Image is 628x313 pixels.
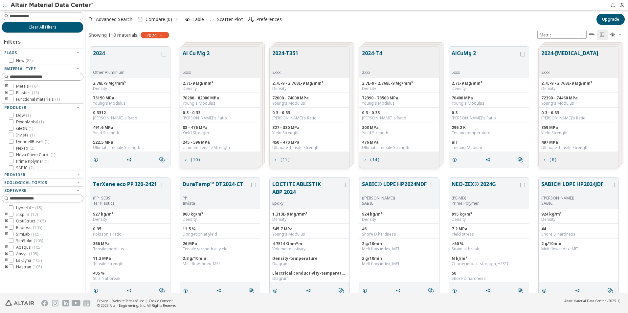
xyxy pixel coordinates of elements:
i:  [248,17,254,22]
button: Producer [2,104,83,112]
span: ( 105 ) [32,244,41,250]
div: Ultimate Tensile Strength [93,145,168,150]
button: Details [90,153,104,166]
div: Density [452,86,526,91]
div: Poisson's ratio [93,232,168,237]
button: 2024 [93,49,160,70]
span: SABIC [16,165,34,171]
button: Clear All Filters [2,22,83,33]
div: [PERSON_NAME]'s Ratio [362,115,437,121]
div: Density [362,86,437,91]
button: Upgrade [596,14,625,25]
div: Volume resistivity [272,246,347,252]
button: SABIC® LDPE HP2024JDF [541,180,609,196]
span: Preferences [256,17,282,22]
button: ( 10 ) [180,153,203,166]
i: toogle group [4,258,9,263]
div: Density [183,86,257,91]
div: 2.7E-9 - 2.768E-9 Mg/mm³ [541,81,616,86]
span: ( 105 ) [29,251,38,257]
div: 359 MPa [541,125,616,130]
button: Similar search [605,284,618,297]
div: 72390 - 73500 MPa [362,95,437,101]
div: 44 [541,226,616,232]
div: Young's Modulus [183,101,257,106]
div: 924 kg/m³ [541,212,616,217]
div: 2.7E-9 Mg/mm³ [183,81,257,86]
div: 26 MPa [183,241,257,246]
span: LyondellBasell [16,139,49,144]
div: Strain at break [93,276,168,281]
div: Ultimate Tensile Strength [541,145,616,150]
button: Share [482,153,496,166]
button: Tile View [597,30,608,40]
div: Yield Strength [93,130,168,136]
i: toogle group [4,225,9,230]
span: ( 2 ) [30,145,34,151]
span: ( 14 ) [370,158,379,162]
button: Details [90,284,104,297]
div: Density-temperature [272,256,347,261]
i:  [428,288,434,293]
span: Software [4,188,26,193]
span: ( 1 ) [30,132,34,138]
div: 366 MPa [93,241,168,246]
div: 0.3 - 0.33 [183,110,257,115]
button: ( 14 ) [359,153,382,166]
span: Provider [4,172,25,177]
span: ( 104 ) [30,83,39,89]
div: 0.3 [452,110,526,115]
div: 4.7E14 Ohm*m [272,241,347,246]
div: Tensile strength at yield [183,246,257,252]
div: 497 MPa [541,140,616,145]
div: 2xxx [541,70,598,75]
i:  [249,288,254,293]
a: Privacy [97,299,108,303]
div: 7.2 MPa [452,226,526,232]
span: ( 1 ) [45,139,49,144]
div: 924 kg/m³ [362,212,437,217]
div: Density [452,217,526,222]
button: Details [449,284,463,297]
button: Share [482,284,496,297]
span: Altair Material Data Center [564,299,606,303]
i: toogle group [4,90,9,95]
button: LOCTITE ABLESTIK ABP 2024 [272,180,340,201]
div: Diagram [272,276,347,281]
div: 522.5 MPa [93,140,168,145]
div: Density [541,217,616,222]
div: [PERSON_NAME]'s Ratio [541,115,616,121]
span: Prime Polymer [16,159,49,164]
div: [PERSON_NAME]'s Ratio [272,115,347,121]
div: Ultimate Tensile Strength [272,145,347,150]
button: Theme [608,30,625,40]
div: Density [183,217,257,222]
i: toogle group [4,212,9,217]
i:  [589,32,594,37]
i:  [608,288,613,293]
span: ( 2 ) [29,165,34,171]
i:  [159,157,165,162]
p: Invista [183,201,250,206]
button: Share [123,153,137,166]
div: [PERSON_NAME]'s Ratio [183,115,257,121]
button: SABIC® LDPE HP2024NDF [362,180,429,196]
div: 5xxx [183,70,210,75]
div: Young's Modulus [272,101,347,106]
div: ([PERSON_NAME]) [541,196,609,201]
div: Melt flow index, MFI [183,261,257,266]
div: 2 g/10min [541,241,616,246]
span: ( 1 ) [55,96,60,102]
div: Shore D hardness [541,232,616,237]
div: 927 kg/m³ [93,212,168,217]
div: Yield Strength [362,130,437,136]
button: Share [572,284,586,297]
div: Strain at break [452,246,526,252]
div: 2.7E-9 - 2.768E-9 Mg/mm³ [272,81,347,86]
button: DuraTemp™ DT2024-CT [183,180,250,196]
div: [PERSON_NAME]'s Ratio [93,115,168,121]
div: air [452,140,526,145]
p: Prime Polymer [452,201,519,206]
span: ( 13 ) [32,90,39,95]
div: Ultimate Tensile Strength [362,145,437,150]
